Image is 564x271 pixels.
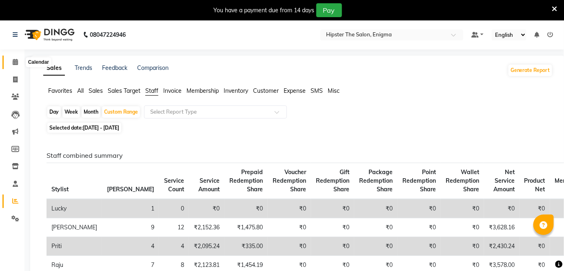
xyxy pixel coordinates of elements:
td: ₹0 [224,199,268,218]
span: Service Count [164,177,184,193]
span: Wallet Redemption Share [446,168,479,193]
span: Voucher Redemption Share [273,168,306,193]
span: [DATE] - [DATE] [83,125,119,131]
td: ₹0 [484,199,520,218]
div: Custom Range [102,106,140,118]
td: Priti [47,237,102,256]
td: ₹0 [397,218,441,237]
td: ₹2,095.24 [189,237,224,256]
td: 1 [102,199,159,218]
td: Lucky [47,199,102,218]
div: Calendar [26,58,51,67]
td: ₹0 [520,218,550,237]
span: Net Service Amount [493,168,515,193]
span: Favorites [48,87,72,94]
td: ₹0 [268,237,311,256]
a: Trends [75,64,92,72]
div: Week [62,106,80,118]
div: Day [47,106,61,118]
div: You have a payment due from 14 days [214,6,315,15]
span: Expense [284,87,306,94]
span: All [77,87,84,94]
span: Selected date: [47,123,121,133]
span: Product Net [524,177,545,193]
td: ₹0 [397,237,441,256]
span: [PERSON_NAME] [107,186,154,193]
span: Inventory [224,87,248,94]
span: Service Amount [198,177,220,193]
td: ₹0 [354,199,397,218]
span: Stylist [51,186,69,193]
b: 08047224946 [90,23,126,46]
span: Invoice [163,87,182,94]
td: 4 [102,237,159,256]
td: ₹335.00 [224,237,268,256]
td: ₹0 [397,199,441,218]
td: 0 [159,199,189,218]
span: Prepaid Redemption Share [229,168,263,193]
span: Customer [253,87,279,94]
span: Sales [89,87,103,94]
td: ₹0 [354,218,397,237]
td: ₹0 [189,199,224,218]
td: ₹3,628.16 [484,218,520,237]
img: logo [21,23,77,46]
button: Generate Report [508,65,552,76]
button: Pay [316,3,342,17]
td: ₹0 [311,237,354,256]
span: Package Redemption Share [359,168,393,193]
span: Membership [187,87,219,94]
span: Gift Redemption Share [316,168,349,193]
h6: Staff combined summary [47,152,546,159]
td: ₹0 [520,237,550,256]
td: 4 [159,237,189,256]
span: Misc [328,87,340,94]
a: Comparison [137,64,169,72]
td: ₹0 [268,199,311,218]
td: ₹0 [520,199,550,218]
span: SMS [311,87,323,94]
td: ₹2,152.36 [189,218,224,237]
td: [PERSON_NAME] [47,218,102,237]
td: ₹0 [354,237,397,256]
td: 9 [102,218,159,237]
td: 12 [159,218,189,237]
td: ₹0 [441,199,484,218]
td: ₹0 [311,199,354,218]
span: Point Redemption Share [402,168,436,193]
td: ₹0 [268,218,311,237]
div: Month [82,106,100,118]
td: ₹0 [311,218,354,237]
td: ₹2,430.24 [484,237,520,256]
td: ₹0 [441,218,484,237]
td: ₹0 [441,237,484,256]
td: ₹1,475.80 [224,218,268,237]
span: Staff [145,87,158,94]
span: Sales Target [108,87,140,94]
a: Feedback [102,64,127,72]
